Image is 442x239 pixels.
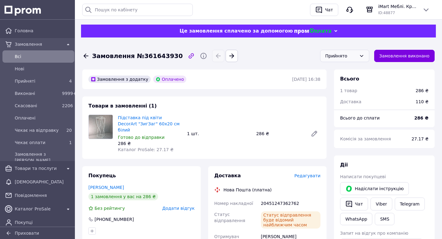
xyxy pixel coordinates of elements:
div: 286 ₴ [254,129,306,138]
span: Замовлення №361643930 [92,52,183,61]
img: Підставка під квіти DecorArt "ЗигЗаг" 60x20 см білий [89,115,113,139]
span: Нові [15,66,72,72]
div: Статус відправлення буде відомий найближчим часом [261,211,320,229]
span: Написати покупцеві [340,174,386,179]
span: 20 [66,128,72,133]
span: [DEMOGRAPHIC_DATA] [15,179,72,185]
span: Додати відгук [162,206,195,211]
span: Приховати [15,231,39,236]
button: Замовлення виконано [374,50,435,62]
span: Дії [340,162,348,168]
span: Комісія за замовлення [340,136,391,141]
span: 27.17 ₴ [412,136,428,141]
span: Редагувати [294,173,320,178]
span: Всього до сплати [340,116,380,120]
img: evopay logo [294,28,331,34]
span: Отримувач [214,234,239,239]
span: Запит на відгук про компанію [340,231,408,236]
button: Чат [310,4,338,16]
a: Підставка під квіти DecorArt "ЗигЗаг" 60x20 см білий [118,115,180,132]
span: Товари в замовленні (1) [88,103,157,109]
b: 286 ₴ [414,116,428,120]
time: [DATE] 16:38 [292,77,320,82]
button: SMS [375,213,394,225]
span: Всього [340,76,359,82]
div: 110 ₴ [412,95,432,108]
button: Чат [340,198,368,210]
a: Telegram [395,198,425,210]
div: 20451247362762 [260,198,322,209]
span: iMart Меблі. Крейдові чорні цінники. [PERSON_NAME], стілець, письмові столи, шафи, ліжка [378,3,417,10]
div: Чат [324,5,334,14]
span: Повідомлення [15,192,72,198]
div: 1 замовлення у вас на 286 ₴ [88,193,158,200]
span: Номер накладної [214,201,253,206]
span: Це замовлення сплачено за допомогою [180,28,293,34]
span: Замовлення [15,41,62,47]
span: Прийняті [15,78,60,84]
span: Статус відправлення [214,212,245,223]
span: Замовлення з [PERSON_NAME] [15,151,72,163]
div: 286 ₴ [416,88,428,94]
span: Виконані [15,90,60,96]
span: Без рейтингу [95,206,125,211]
span: 4 [69,79,72,84]
div: [PHONE_NUMBER] [94,216,134,222]
span: Оплачені [15,115,72,121]
div: Прийнято [325,53,357,59]
span: Головна [15,28,72,34]
span: 2206 [62,103,73,108]
span: Всi [15,53,72,60]
div: 286 ₴ [118,140,182,147]
span: 9999+ [62,91,76,96]
span: Покупці [15,219,72,225]
a: WhatsApp [340,213,372,225]
span: Покупець [88,173,116,178]
span: Доставка [340,99,361,104]
span: Каталог ProSale [15,206,62,212]
div: Замовлення з додатку [88,76,151,83]
a: Редагувати [308,127,320,140]
span: Готово до відправки [118,135,165,140]
button: Надіслати інструкцію [340,182,409,195]
span: Чекає оплати [15,139,60,146]
a: Viber [370,198,392,210]
span: Товари та послуги [15,165,62,171]
input: Пошук по кабінету [82,4,193,16]
span: Каталог ProSale: 27.17 ₴ [118,147,173,152]
span: 1 товар [340,88,357,93]
span: Доставка [214,173,241,178]
span: Чекає на відправку [15,127,60,133]
span: 1 [69,140,72,145]
a: [PERSON_NAME] [88,185,124,190]
span: ID: 48877 [378,11,395,15]
span: Скасовані [15,103,60,109]
div: Нова Пошта (платна) [222,187,273,193]
div: Оплачено [153,76,186,83]
div: 1 шт. [184,129,254,138]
